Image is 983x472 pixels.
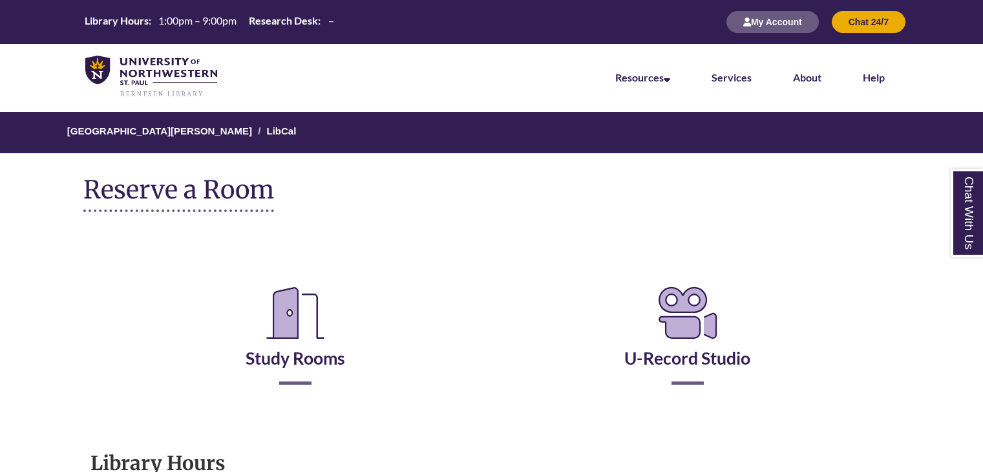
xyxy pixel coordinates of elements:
a: Study Rooms [246,316,345,369]
a: Hours Today [79,14,339,30]
a: Resources [615,71,670,83]
a: Help [863,71,885,83]
a: U-Record Studio [624,316,750,369]
a: LibCal [266,125,296,136]
a: My Account [726,16,819,27]
th: Research Desk: [244,14,322,28]
table: Hours Today [79,14,339,29]
img: UNWSP Library Logo [85,56,217,98]
span: – [328,14,334,27]
th: Library Hours: [79,14,153,28]
span: 1:00pm – 9:00pm [158,14,237,27]
button: Chat 24/7 [832,11,905,33]
a: Chat 24/7 [832,16,905,27]
nav: Breadcrumb [83,112,900,153]
h1: Reserve a Room [83,176,274,212]
a: About [793,71,821,83]
a: [GEOGRAPHIC_DATA][PERSON_NAME] [67,125,252,136]
div: Reserve a Room [83,244,900,423]
button: My Account [726,11,819,33]
a: Services [712,71,752,83]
